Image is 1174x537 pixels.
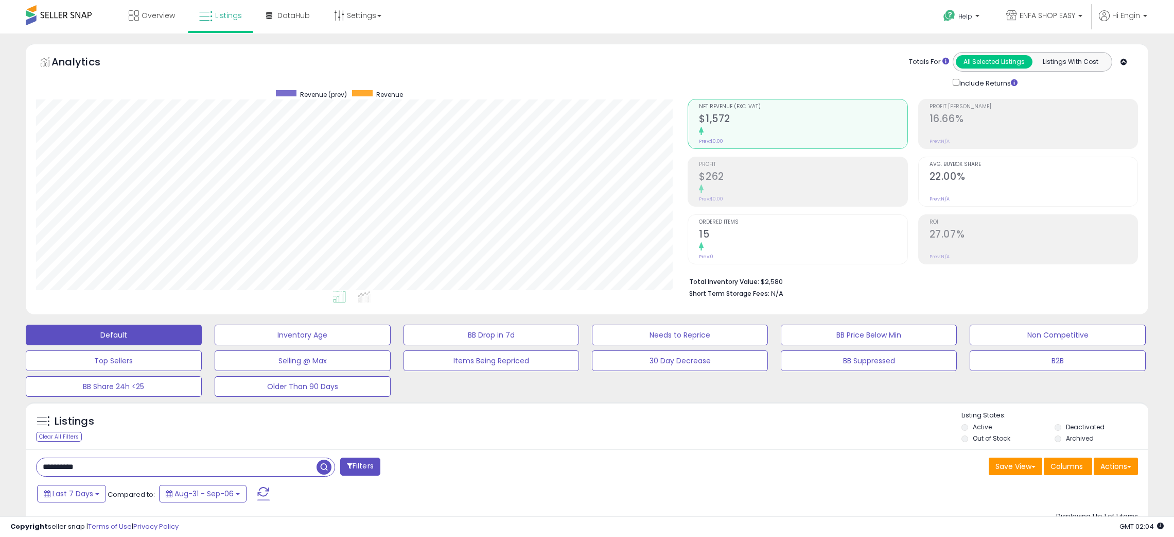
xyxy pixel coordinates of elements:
button: Save View [989,458,1042,475]
span: N/A [771,289,783,298]
span: Net Revenue (Exc. VAT) [699,104,907,110]
small: Prev: N/A [930,254,950,260]
button: BB Share 24h <25 [26,376,202,397]
strong: Copyright [10,522,48,531]
a: Hi Engin [1099,10,1147,33]
button: BB Suppressed [781,350,957,371]
div: Displaying 1 to 1 of 1 items [1056,512,1138,522]
button: B2B [970,350,1146,371]
span: ENFA SHOP EASY [1020,10,1075,21]
span: Overview [142,10,175,21]
span: 2025-09-15 02:04 GMT [1119,522,1164,531]
button: Listings With Cost [1032,55,1109,69]
span: Profit [699,162,907,167]
span: Revenue [376,90,403,99]
button: Last 7 Days [37,485,106,502]
div: seller snap | | [10,522,179,532]
h5: Listings [55,414,94,429]
button: All Selected Listings [956,55,1032,69]
span: ROI [930,220,1137,225]
span: Avg. Buybox Share [930,162,1137,167]
span: Last 7 Days [52,489,93,499]
h2: 16.66% [930,113,1137,127]
button: BB Price Below Min [781,325,957,345]
li: $2,580 [689,275,1130,287]
h2: $1,572 [699,113,907,127]
div: Include Returns [945,77,1030,89]
button: Actions [1094,458,1138,475]
button: BB Drop in 7d [404,325,580,345]
small: Prev: $0.00 [699,196,723,202]
button: Selling @ Max [215,350,391,371]
p: Listing States: [961,411,1148,421]
button: Columns [1044,458,1092,475]
small: Prev: $0.00 [699,138,723,144]
h2: $262 [699,171,907,184]
div: Clear All Filters [36,432,82,442]
span: Revenue (prev) [300,90,347,99]
h2: 22.00% [930,171,1137,184]
label: Active [973,423,992,431]
span: Ordered Items [699,220,907,225]
span: Hi Engin [1112,10,1140,21]
label: Archived [1066,434,1094,443]
button: Aug-31 - Sep-06 [159,485,247,502]
label: Out of Stock [973,434,1010,443]
button: 30 Day Decrease [592,350,768,371]
label: Deactivated [1066,423,1105,431]
div: Totals For [909,57,949,67]
button: Default [26,325,202,345]
h2: 15 [699,228,907,242]
button: Items Being Repriced [404,350,580,371]
h5: Analytics [51,55,120,72]
small: Prev: N/A [930,138,950,144]
button: Top Sellers [26,350,202,371]
span: Columns [1050,461,1083,472]
button: Needs to Reprice [592,325,768,345]
span: Aug-31 - Sep-06 [174,489,234,499]
small: Prev: 0 [699,254,713,260]
span: DataHub [277,10,310,21]
a: Help [935,2,990,33]
button: Inventory Age [215,325,391,345]
span: Listings [215,10,242,21]
a: Terms of Use [88,522,132,531]
span: Compared to: [108,490,155,499]
span: Profit [PERSON_NAME] [930,104,1137,110]
button: Older Than 90 Days [215,376,391,397]
h2: 27.07% [930,228,1137,242]
button: Non Competitive [970,325,1146,345]
b: Total Inventory Value: [689,277,759,286]
button: Filters [340,458,380,476]
small: Prev: N/A [930,196,950,202]
span: Help [958,12,972,21]
a: Privacy Policy [133,522,179,531]
b: Short Term Storage Fees: [689,289,769,298]
i: Get Help [943,9,956,22]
